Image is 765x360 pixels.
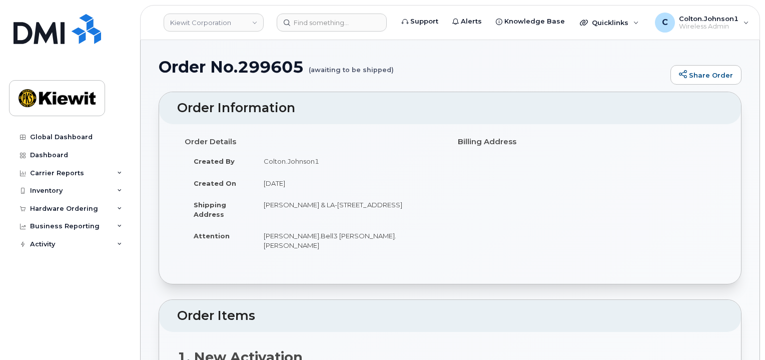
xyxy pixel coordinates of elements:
[255,150,443,172] td: Colton.Johnson1
[194,179,236,187] strong: Created On
[177,309,723,323] h2: Order Items
[185,138,443,146] h4: Order Details
[721,316,757,352] iframe: Messenger Launcher
[177,101,723,115] h2: Order Information
[194,201,226,218] strong: Shipping Address
[255,225,443,256] td: [PERSON_NAME].Bell3 [PERSON_NAME].[PERSON_NAME]
[255,172,443,194] td: [DATE]
[159,58,665,76] h1: Order No.299605
[458,138,716,146] h4: Billing Address
[194,157,235,165] strong: Created By
[194,232,230,240] strong: Attention
[255,194,443,225] td: [PERSON_NAME] & LA-[STREET_ADDRESS]
[670,65,741,85] a: Share Order
[309,58,394,74] small: (awaiting to be shipped)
